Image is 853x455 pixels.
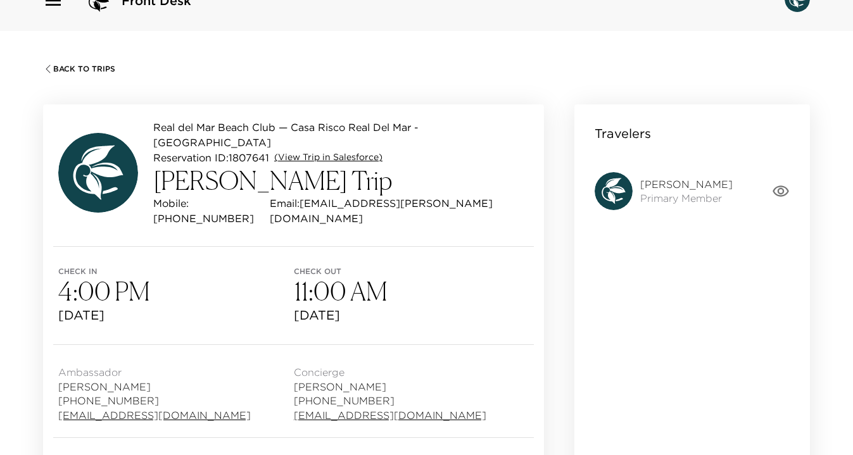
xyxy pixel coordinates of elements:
[58,380,251,394] span: [PERSON_NAME]
[58,267,294,276] span: Check in
[58,133,138,213] img: avatar.4afec266560d411620d96f9f038fe73f.svg
[595,125,651,142] p: Travelers
[153,150,269,165] p: Reservation ID: 1807641
[58,276,294,306] h3: 4:00 PM
[294,267,529,276] span: Check out
[595,172,633,210] img: avatar.4afec266560d411620d96f9f038fe73f.svg
[58,306,294,324] span: [DATE]
[294,380,486,394] span: [PERSON_NAME]
[640,191,733,205] span: Primary Member
[274,151,382,164] a: (View Trip in Salesforce)
[153,165,529,196] h3: [PERSON_NAME] Trip
[43,64,115,74] button: Back To Trips
[153,196,265,226] p: Mobile: [PHONE_NUMBER]
[58,365,251,379] span: Ambassador
[640,177,733,191] span: [PERSON_NAME]
[294,394,486,408] span: [PHONE_NUMBER]
[53,65,115,73] span: Back To Trips
[270,196,529,226] p: Email: [EMAIL_ADDRESS][PERSON_NAME][DOMAIN_NAME]
[58,394,251,408] span: [PHONE_NUMBER]
[294,408,486,422] a: [EMAIL_ADDRESS][DOMAIN_NAME]
[294,276,529,306] h3: 11:00 AM
[58,408,251,422] a: [EMAIL_ADDRESS][DOMAIN_NAME]
[153,120,529,150] p: Real del Mar Beach Club — Casa Risco Real Del Mar - [GEOGRAPHIC_DATA]
[294,365,486,379] span: Concierge
[294,306,529,324] span: [DATE]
